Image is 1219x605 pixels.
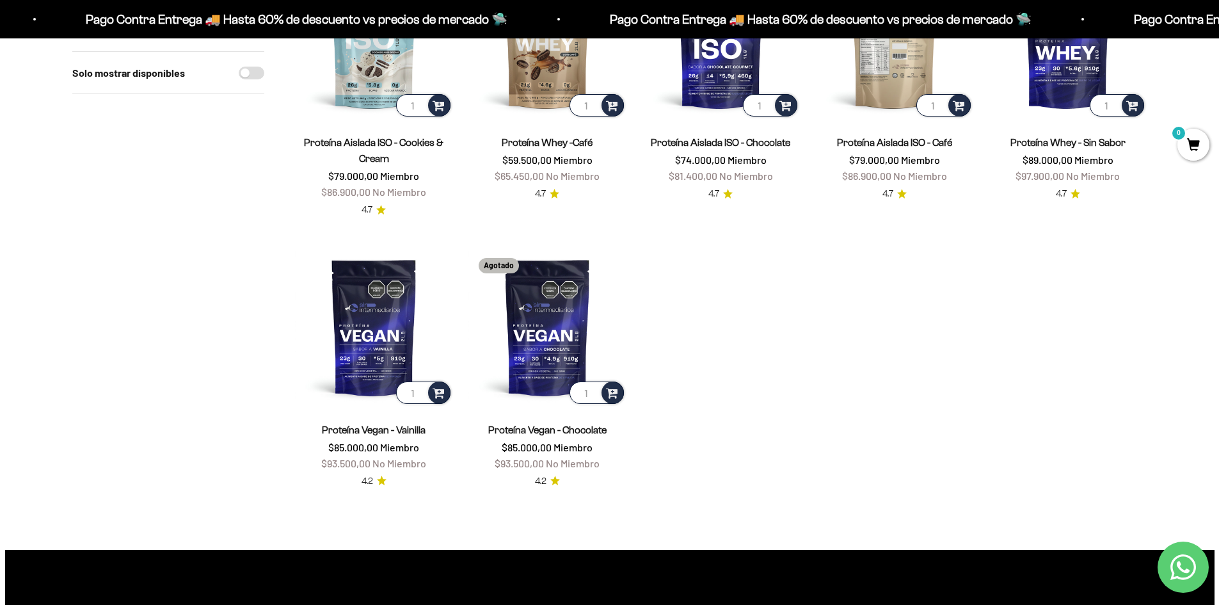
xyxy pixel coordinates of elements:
span: $86.900,00 [842,170,891,182]
span: $79.000,00 [328,170,378,182]
span: No Miembro [546,170,600,182]
span: $59.500,00 [502,154,552,166]
span: No Miembro [546,457,600,469]
span: $93.500,00 [495,457,544,469]
a: Proteína Whey -Café [502,137,593,148]
span: $74.000,00 [675,154,726,166]
span: Miembro [554,441,593,453]
span: 4.7 [535,187,546,201]
span: $81.400,00 [669,170,717,182]
a: 4.74.7 de 5.0 estrellas [882,187,907,201]
span: Miembro [901,154,940,166]
a: Proteína Whey - Sin Sabor [1010,137,1126,148]
span: $79.000,00 [849,154,899,166]
span: $93.500,00 [321,457,370,469]
span: No Miembro [893,170,947,182]
span: 4.7 [362,203,372,217]
a: 4.74.7 de 5.0 estrellas [1056,187,1080,201]
span: No Miembro [372,457,426,469]
label: Solo mostrar disponibles [72,65,185,81]
a: Proteína Aislada ISO - Café [837,137,952,148]
mark: 0 [1171,125,1186,141]
span: 4.2 [535,474,546,488]
a: 4.74.7 de 5.0 estrellas [362,203,386,217]
span: Miembro [380,170,419,182]
span: $89.000,00 [1023,154,1072,166]
a: Proteína Vegan - Chocolate [488,424,607,435]
span: $65.450,00 [495,170,544,182]
a: 4.74.7 de 5.0 estrellas [708,187,733,201]
a: 4.24.2 de 5.0 estrellas [535,474,560,488]
span: 4.7 [1056,187,1067,201]
span: $97.900,00 [1016,170,1064,182]
span: Miembro [554,154,593,166]
span: No Miembro [372,186,426,198]
span: $85.000,00 [502,441,552,453]
a: 0 [1177,139,1209,153]
a: Proteína Aislada ISO - Chocolate [651,137,790,148]
span: No Miembro [719,170,773,182]
span: Miembro [728,154,767,166]
span: $85.000,00 [328,441,378,453]
span: Miembro [380,441,419,453]
a: 4.24.2 de 5.0 estrellas [362,474,386,488]
span: 4.7 [708,187,719,201]
span: Miembro [1074,154,1113,166]
span: 4.2 [362,474,373,488]
a: 4.74.7 de 5.0 estrellas [535,187,559,201]
a: Proteína Aislada ISO - Cookies & Cream [304,137,443,164]
p: Pago Contra Entrega 🚚 Hasta 60% de descuento vs precios de mercado 🛸 [282,9,704,29]
span: No Miembro [1066,170,1120,182]
span: 4.7 [882,187,893,201]
a: Proteína Vegan - Vainilla [322,424,426,435]
span: $86.900,00 [321,186,370,198]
